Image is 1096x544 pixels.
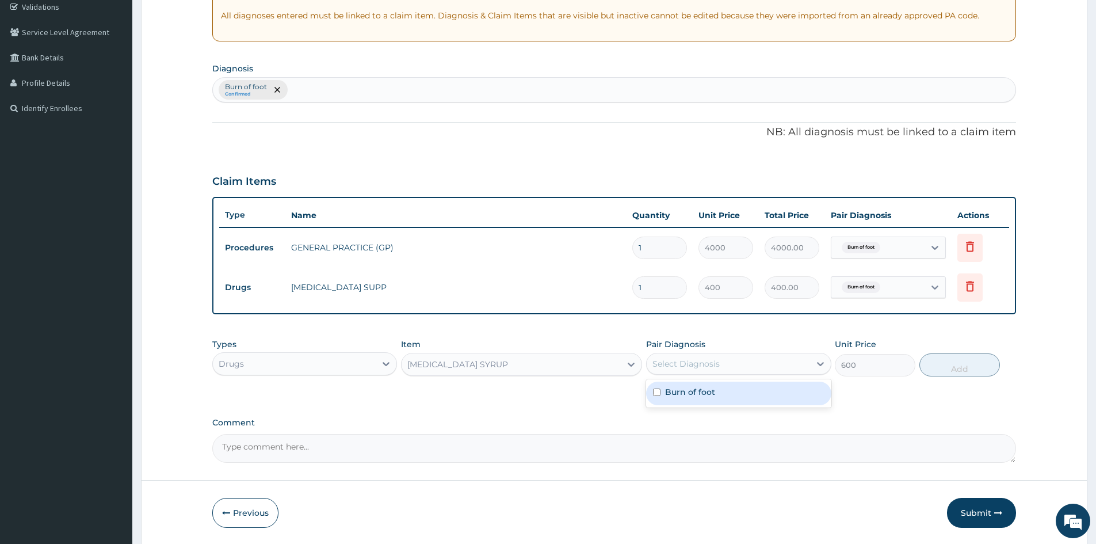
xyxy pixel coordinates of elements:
[627,204,693,227] th: Quantity
[212,63,253,74] label: Diagnosis
[221,10,1007,21] p: All diagnoses entered must be linked to a claim item. Diagnosis & Claim Items that are visible bu...
[219,277,285,298] td: Drugs
[401,338,421,350] label: Item
[919,353,1000,376] button: Add
[219,237,285,258] td: Procedures
[285,276,627,299] td: [MEDICAL_DATA] SUPP
[219,204,285,226] th: Type
[952,204,1009,227] th: Actions
[825,204,952,227] th: Pair Diagnosis
[212,498,278,528] button: Previous
[212,340,236,349] label: Types
[759,204,825,227] th: Total Price
[285,204,627,227] th: Name
[272,85,282,95] span: remove selection option
[835,338,876,350] label: Unit Price
[189,6,216,33] div: Minimize live chat window
[219,358,244,370] div: Drugs
[60,64,193,79] div: Chat with us now
[67,145,159,261] span: We're online!
[225,92,267,97] small: Confirmed
[947,498,1016,528] button: Submit
[842,281,880,293] span: Burn of foot
[665,386,715,398] label: Burn of foot
[285,236,627,259] td: GENERAL PRACTICE (GP)
[21,58,47,86] img: d_794563401_company_1708531726252_794563401
[6,314,219,355] textarea: Type your message and hit 'Enter'
[212,176,276,188] h3: Claim Items
[212,418,1016,428] label: Comment
[646,338,705,350] label: Pair Diagnosis
[225,82,267,92] p: Burn of foot
[407,359,508,370] div: [MEDICAL_DATA] SYRUP
[652,358,720,370] div: Select Diagnosis
[842,242,880,253] span: Burn of foot
[212,125,1016,140] p: NB: All diagnosis must be linked to a claim item
[693,204,759,227] th: Unit Price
